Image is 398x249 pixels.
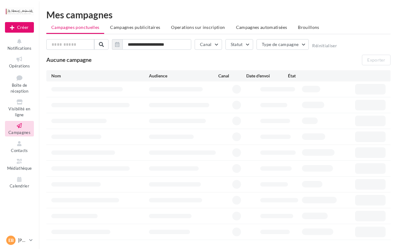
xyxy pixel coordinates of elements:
[51,73,149,79] div: Nom
[149,73,219,79] div: Audience
[362,55,391,65] button: Exporter
[257,39,309,50] button: Type de campagne
[11,148,28,153] span: Contacts
[18,237,27,243] p: [PERSON_NAME]
[46,10,391,19] div: Mes campagnes
[5,97,34,118] a: Visibilité en ligne
[11,83,28,94] span: Boîte de réception
[8,130,30,135] span: Campagnes
[5,37,34,52] button: Notifications
[195,39,222,50] button: Canal
[236,25,287,30] span: Campagnes automatisées
[171,25,225,30] span: Operations sur inscription
[5,22,34,33] div: Nouvelle campagne
[225,39,253,50] button: Statut
[46,56,92,63] span: Aucune campagne
[9,63,30,68] span: Opérations
[5,234,34,246] a: EB [PERSON_NAME]
[110,25,160,30] span: Campagnes publicitaires
[8,237,14,243] span: EB
[5,157,34,172] a: Médiathèque
[5,175,34,190] a: Calendrier
[10,184,29,189] span: Calendrier
[8,106,30,117] span: Visibilité en ligne
[246,73,288,79] div: Date d'envoi
[288,73,330,79] div: État
[7,166,32,171] span: Médiathèque
[298,25,319,30] span: Brouillons
[5,72,34,95] a: Boîte de réception
[7,46,31,51] span: Notifications
[5,139,34,154] a: Contacts
[5,54,34,70] a: Opérations
[5,22,34,33] button: Créer
[5,121,34,136] a: Campagnes
[312,43,337,48] button: Réinitialiser
[218,73,246,79] div: Canal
